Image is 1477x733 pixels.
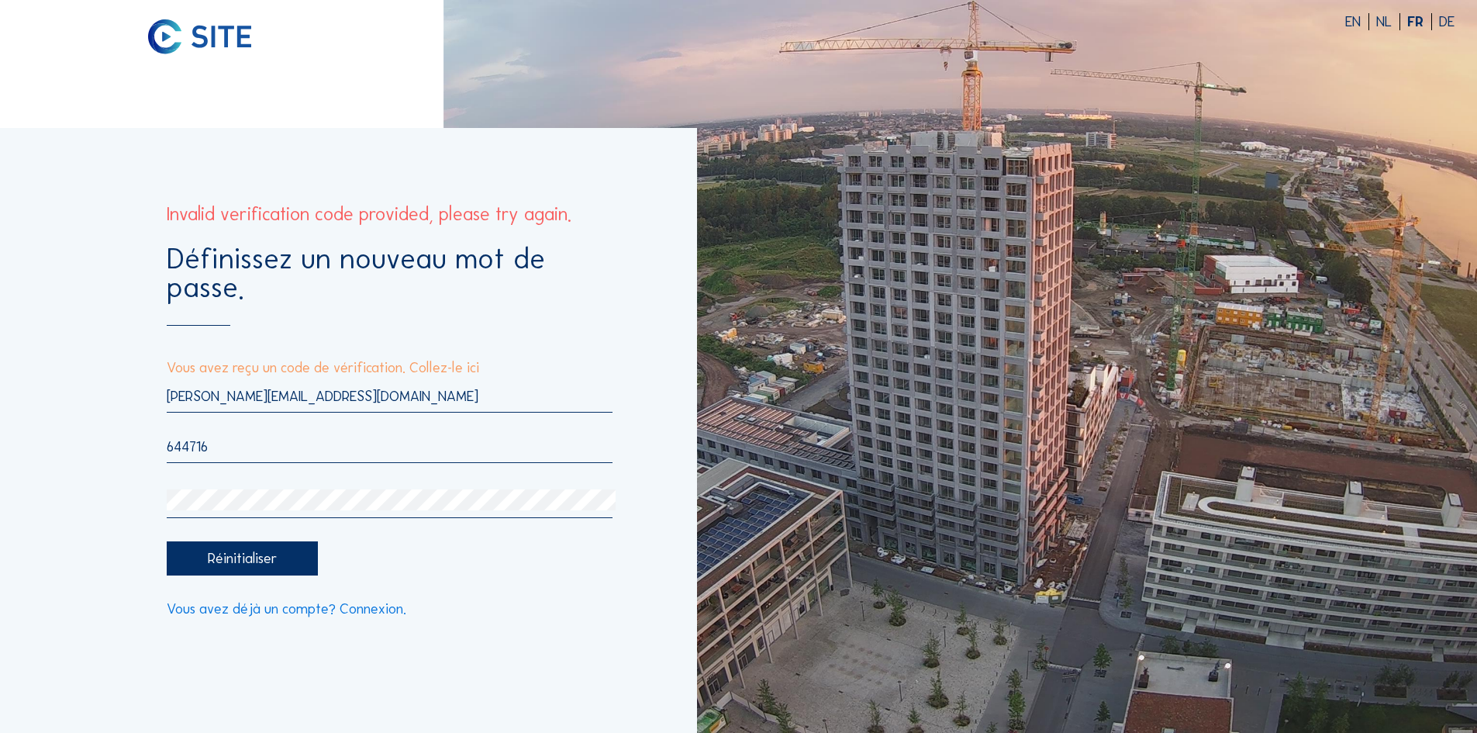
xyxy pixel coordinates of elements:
input: Code [167,438,612,455]
div: Définissez un nouveau mot de passe. [167,245,612,326]
img: C-SITE logo [148,19,251,54]
div: Invalid verification code provided, please try again. [167,205,571,223]
div: EN [1345,15,1369,29]
div: DE [1439,15,1455,29]
div: Réinitialiser [167,541,317,576]
div: NL [1376,15,1400,29]
input: E-mail [167,388,612,405]
p: Vous avez reçu un code de vérification. Collez-le ici [167,361,612,375]
div: FR [1407,15,1432,29]
a: Vous avez déjà un compte? Connexion. [167,602,406,616]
